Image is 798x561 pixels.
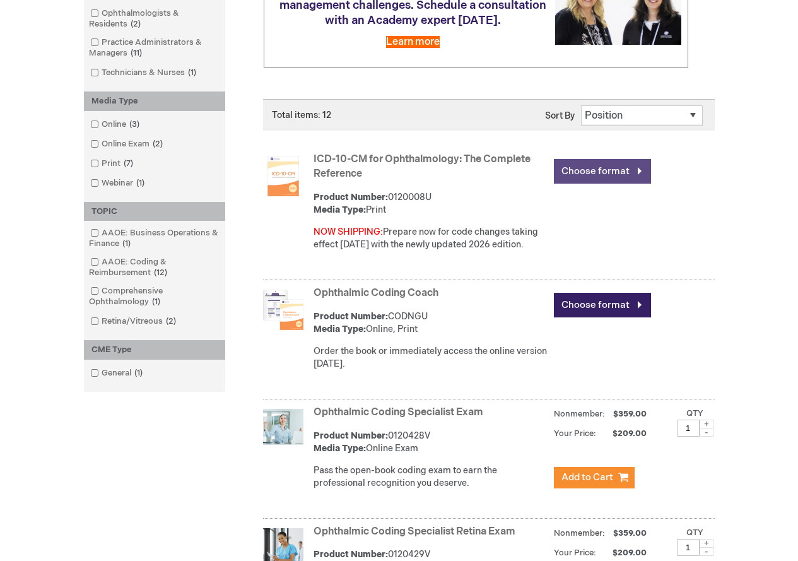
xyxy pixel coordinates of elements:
[314,549,388,560] strong: Product Number:
[314,430,388,441] strong: Product Number:
[314,310,548,336] div: CODNGU Online, Print
[87,177,150,189] a: Webinar1
[87,256,222,279] a: AAOE: Coding & Reimbursement12
[314,227,383,237] font: NOW SHIPPING:
[611,409,648,419] span: $359.00
[127,19,144,29] span: 2
[545,110,575,121] label: Sort By
[127,48,145,58] span: 11
[677,539,700,556] input: Qty
[87,367,148,379] a: General1
[84,202,225,221] div: TOPIC
[185,68,199,78] span: 1
[386,36,440,48] a: Learn more
[87,67,201,79] a: Technicians & Nurses1
[87,119,144,131] a: Online3
[149,297,163,307] span: 1
[87,37,222,59] a: Practice Administrators & Managers11
[554,548,596,558] strong: Your Price:
[87,158,138,170] a: Print7
[126,119,143,129] span: 3
[611,528,648,538] span: $359.00
[150,139,166,149] span: 2
[677,420,700,437] input: Qty
[87,316,181,328] a: Retina/Vitreous2
[686,528,703,538] label: Qty
[554,406,605,422] strong: Nonmember:
[87,138,168,150] a: Online Exam2
[87,227,222,250] a: AAOE: Business Operations & Finance1
[554,293,651,317] a: Choose format
[686,408,703,418] label: Qty
[120,158,136,168] span: 7
[598,548,648,558] span: $209.00
[314,204,366,215] strong: Media Type:
[554,159,651,184] a: Choose format
[263,156,303,196] img: ICD-10-CM for Ophthalmology: The Complete Reference
[314,464,548,490] p: Pass the open-book coding exam to earn the professional recognition you deserve.
[554,526,605,541] strong: Nonmember:
[263,290,303,330] img: Ophthalmic Coding Coach
[314,287,438,299] a: Ophthalmic Coding Coach
[314,443,366,454] strong: Media Type:
[314,153,531,180] a: ICD-10-CM for Ophthalmology: The Complete Reference
[263,409,303,449] img: Ophthalmic Coding Specialist Exam
[598,428,648,439] span: $209.00
[314,226,548,251] div: Prepare now for code changes taking effect [DATE] with the newly updated 2026 edition.
[314,192,388,203] strong: Product Number:
[119,239,134,249] span: 1
[84,340,225,360] div: CME Type
[87,285,222,308] a: Comprehensive Ophthalmology1
[87,8,222,30] a: Ophthalmologists & Residents2
[314,311,388,322] strong: Product Number:
[314,345,548,370] div: Order the book or immediately access the online version [DATE].
[131,368,146,378] span: 1
[314,430,548,455] div: 0120428V Online Exam
[314,191,548,216] div: 0120008U Print
[554,428,596,439] strong: Your Price:
[314,526,515,538] a: Ophthalmic Coding Specialist Retina Exam
[561,471,613,483] span: Add to Cart
[314,406,483,418] a: Ophthalmic Coding Specialist Exam
[151,268,170,278] span: 12
[314,324,366,334] strong: Media Type:
[133,178,148,188] span: 1
[272,110,331,121] span: Total items: 12
[554,467,635,488] button: Add to Cart
[84,92,225,111] div: Media Type
[163,316,179,326] span: 2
